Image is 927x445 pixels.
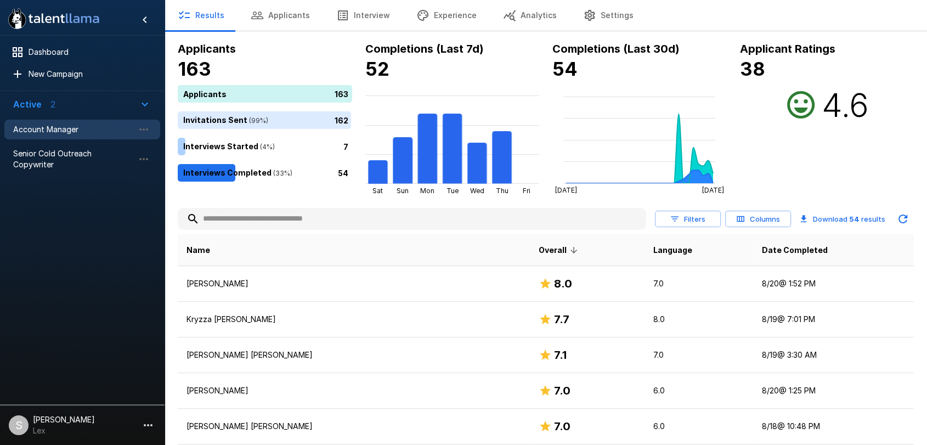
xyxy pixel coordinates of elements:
[523,187,530,195] tspan: Fri
[849,215,860,223] b: 54
[495,187,508,195] tspan: Thu
[753,266,914,302] td: 8/20 @ 1:52 PM
[365,42,484,55] b: Completions (Last 7d)
[554,275,572,292] h6: 8.0
[762,244,828,257] span: Date Completed
[365,58,389,80] b: 52
[470,187,484,195] tspan: Wed
[335,114,348,126] p: 162
[655,211,721,228] button: Filters
[822,85,869,125] h2: 4.6
[186,244,210,257] span: Name
[555,186,577,194] tspan: [DATE]
[178,42,236,55] b: Applicants
[702,186,724,194] tspan: [DATE]
[343,140,348,152] p: 7
[653,244,692,257] span: Language
[892,208,914,230] button: Updated Today - 12:19 AM
[186,278,521,289] p: [PERSON_NAME]
[552,58,578,80] b: 54
[725,211,791,228] button: Columns
[740,42,835,55] b: Applicant Ratings
[554,311,569,328] h6: 7.7
[753,337,914,373] td: 8/19 @ 3:30 AM
[186,314,521,325] p: Kryzza [PERSON_NAME]
[186,385,521,396] p: [PERSON_NAME]
[795,208,890,230] button: Download 54 results
[753,302,914,337] td: 8/19 @ 7:01 PM
[186,421,521,432] p: [PERSON_NAME] [PERSON_NAME]
[653,314,744,325] p: 8.0
[740,58,765,80] b: 38
[335,88,348,99] p: 163
[753,373,914,409] td: 8/20 @ 1:25 PM
[539,244,581,257] span: Overall
[372,187,383,195] tspan: Sat
[338,167,348,178] p: 54
[420,187,434,195] tspan: Mon
[653,385,744,396] p: 6.0
[186,350,521,360] p: [PERSON_NAME] [PERSON_NAME]
[178,58,211,80] b: 163
[554,346,567,364] h6: 7.1
[653,350,744,360] p: 7.0
[554,382,570,399] h6: 7.0
[653,278,744,289] p: 7.0
[446,187,458,195] tspan: Tue
[753,409,914,444] td: 8/18 @ 10:48 PM
[554,418,570,435] h6: 7.0
[552,42,680,55] b: Completions (Last 30d)
[397,187,409,195] tspan: Sun
[653,421,744,432] p: 6.0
